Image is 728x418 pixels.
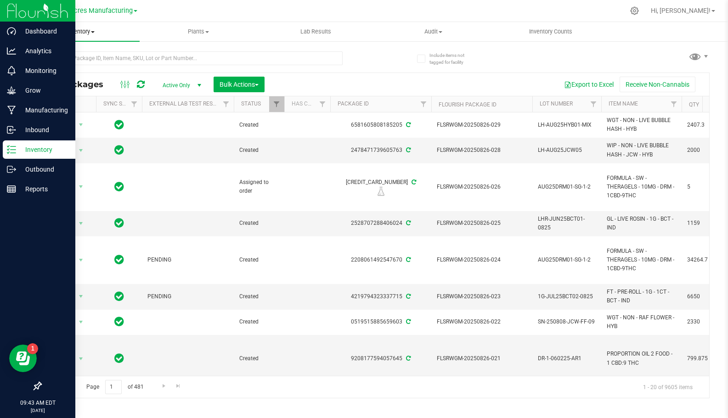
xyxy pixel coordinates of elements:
[329,187,433,196] div: R&D Lab Sample
[27,343,38,354] iframe: Resource center unread badge
[687,146,722,155] span: 2000
[16,164,71,175] p: Outbound
[437,292,527,301] span: FLSRWGM-20250826-023
[329,354,433,363] div: 9208177594057645
[219,96,234,112] a: Filter
[416,96,431,112] a: Filter
[257,22,375,41] a: Lab Results
[651,7,711,14] span: Hi, [PERSON_NAME]!
[239,292,279,301] span: Created
[607,116,676,134] span: WGT - NON - LIVE BUBBLE HASH - HYB
[114,315,124,328] span: In Sync
[437,121,527,129] span: FLSRWGM-20250826-029
[269,96,284,112] a: Filter
[284,96,330,112] th: Has COA
[538,292,596,301] span: 1G-JUL25BCT02-0825
[114,180,124,193] span: In Sync
[7,145,16,154] inline-svg: Inventory
[239,219,279,228] span: Created
[147,256,228,264] span: PENDING
[607,141,676,159] span: WIP - NON - LIVE BUBBLE HASH - JCW - HYB
[538,256,596,264] span: AUG25DRM01-SG-1-2
[9,345,37,372] iframe: Resource center
[538,146,596,155] span: LH-AUG25JCW05
[586,96,601,112] a: Filter
[114,290,124,303] span: In Sync
[538,121,596,129] span: LH-AUG25HYB01-MIX
[405,122,411,128] span: Sync from Compliance System
[114,118,124,131] span: In Sync
[329,318,433,326] div: 0519515885659603
[147,292,228,301] span: PENDING
[75,254,87,267] span: select
[329,146,433,155] div: 2478471739605763
[405,318,411,325] span: Sync from Compliance System
[329,121,433,129] div: 6581605808185205
[687,292,722,301] span: 6650
[410,179,416,185] span: Sync from Compliance System
[103,100,139,107] a: Sync Status
[405,220,411,226] span: Sync from Compliance System
[75,352,87,365] span: select
[7,86,16,95] inline-svg: Grow
[607,174,676,201] span: FORMULA - SW - THERAGELS - 10MG - DRM - 1CBD-9THC
[374,22,492,41] a: Audit
[79,380,151,394] span: Page of 481
[437,318,527,326] span: FLSRWGM-20250826-022
[609,100,638,107] a: Item Name
[405,293,411,300] span: Sync from Compliance System
[338,100,369,107] a: Package ID
[22,28,140,36] span: Inventory
[16,26,71,37] p: Dashboard
[4,399,71,407] p: 09:43 AM EDT
[114,217,124,229] span: In Sync
[329,256,433,264] div: 2208061492547670
[607,350,676,367] span: PROPORTION OIL 2 FOOD - 1 CBD:9 THC
[375,28,491,36] span: Audit
[16,144,71,155] p: Inventory
[538,183,596,191] span: AUG25DRM01-SG-1-2
[405,355,411,362] span: Sync from Compliance System
[239,178,279,195] span: Assigned to order
[127,96,142,112] a: Filter
[75,144,87,157] span: select
[540,100,573,107] a: Lot Number
[7,106,16,115] inline-svg: Manufacturing
[16,124,71,135] p: Inbound
[16,45,71,56] p: Analytics
[50,7,133,15] span: Green Acres Manufacturing
[241,100,261,107] a: Status
[239,121,279,129] span: Created
[666,96,682,112] a: Filter
[75,290,87,303] span: select
[16,105,71,116] p: Manufacturing
[48,79,113,89] span: All Packages
[239,318,279,326] span: Created
[329,292,433,301] div: 4219794323337715
[607,215,676,232] span: GL - LIVE ROSIN - 1G - BCT - IND
[16,184,71,195] p: Reports
[114,144,124,156] span: In Sync
[687,256,722,264] span: 34264.7
[220,81,259,88] span: Bulk Actions
[75,180,87,193] span: select
[7,184,16,194] inline-svg: Reports
[149,100,221,107] a: External Lab Test Result
[157,380,170,392] a: Go to the next page
[607,247,676,273] span: FORMULA - SW - THERAGELS - 10MG - DRM - 1CBD-9THC
[329,178,433,196] div: [CREDIT_CARD_NUMBER]
[40,51,343,65] input: Search Package ID, Item Name, SKU, Lot or Part Number...
[7,27,16,36] inline-svg: Dashboard
[214,77,265,92] button: Bulk Actions
[405,147,411,153] span: Sync from Compliance System
[558,77,620,92] button: Export to Excel
[239,146,279,155] span: Created
[439,101,497,108] a: Flourish Package ID
[687,183,722,191] span: 5
[437,183,527,191] span: FLSRWGM-20250826-026
[437,146,527,155] span: FLSRWGM-20250826-028
[429,52,475,66] span: Include items not tagged for facility
[687,219,722,228] span: 1159
[687,354,722,363] span: 799.875
[288,28,344,36] span: Lab Results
